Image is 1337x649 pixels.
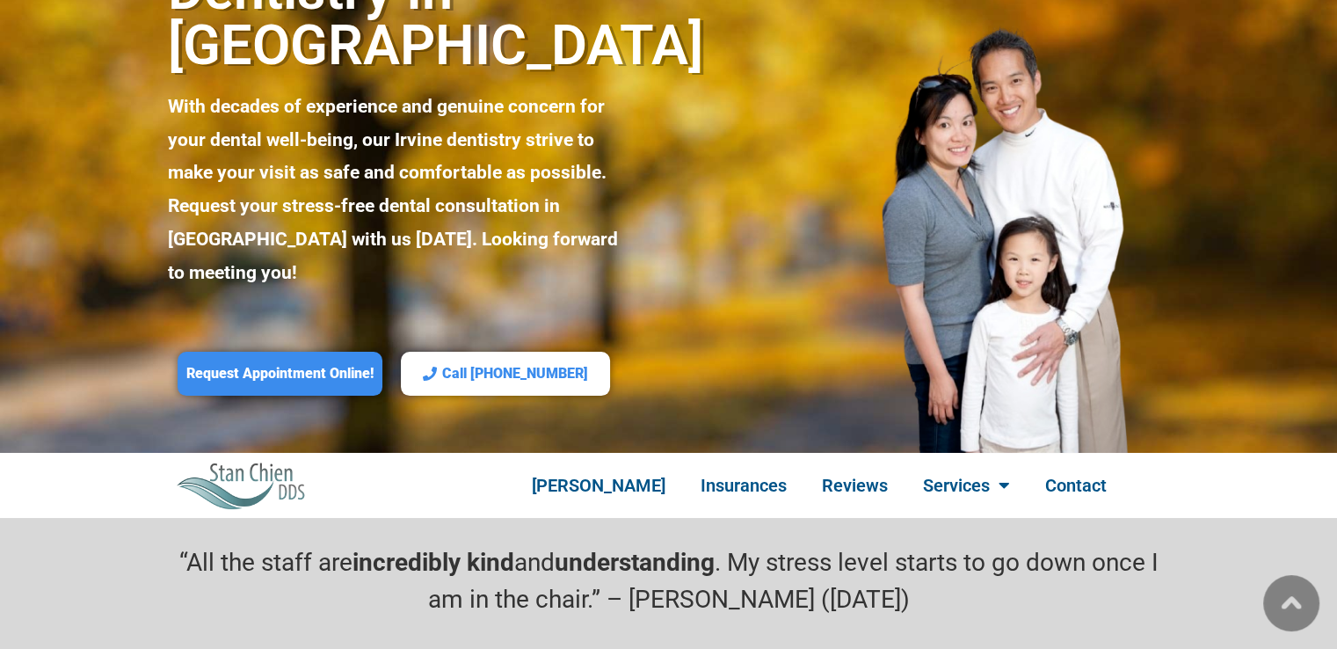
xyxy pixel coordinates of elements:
strong: incredibly kind [352,548,514,577]
a: Services [905,465,1028,506]
a: Request Appointment Online! [178,352,382,397]
strong: understanding [555,548,715,577]
a: [PERSON_NAME] [514,465,683,506]
p: With decades of experience and genuine concern for your dental well-being, our Irvine dentistry s... [168,91,619,290]
a: Contact [1028,465,1124,506]
a: Insurances [683,465,804,506]
nav: Menu [477,465,1161,506]
a: Reviews [804,465,905,506]
a: Call [PHONE_NUMBER] [401,352,610,397]
span: Call [PHONE_NUMBER] [442,365,588,383]
img: Stan Chien DDS Best Irvine Dentist Logo [177,462,307,508]
span: Request Appointment Online! [186,365,374,383]
p: “All the staff are and . My stress level starts to go down once I am in the chair.” – [PERSON_NAM... [168,544,1170,618]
